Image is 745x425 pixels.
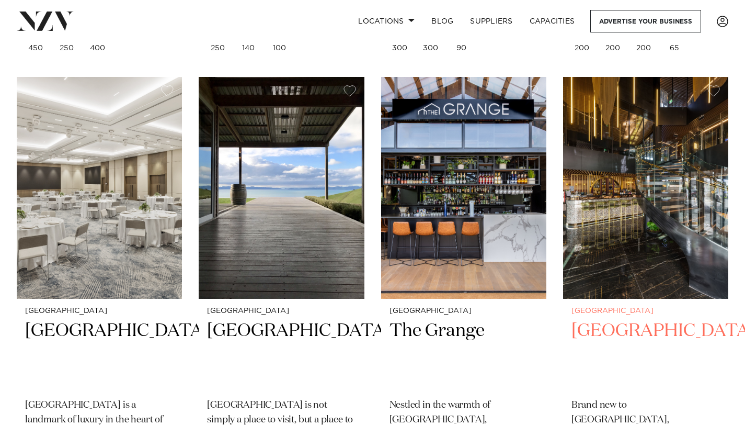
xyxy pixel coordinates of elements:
h2: The Grange [389,319,538,390]
a: Locations [350,10,423,32]
small: [GEOGRAPHIC_DATA] [389,307,538,315]
a: BLOG [423,10,462,32]
img: nzv-logo.png [17,12,74,30]
h2: [GEOGRAPHIC_DATA] [25,319,174,390]
h2: [GEOGRAPHIC_DATA] [571,319,720,390]
small: [GEOGRAPHIC_DATA] [571,307,720,315]
a: SUPPLIERS [462,10,521,32]
h2: [GEOGRAPHIC_DATA] [207,319,356,390]
a: Advertise your business [590,10,701,32]
small: [GEOGRAPHIC_DATA] [207,307,356,315]
a: Capacities [521,10,583,32]
small: [GEOGRAPHIC_DATA] [25,307,174,315]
